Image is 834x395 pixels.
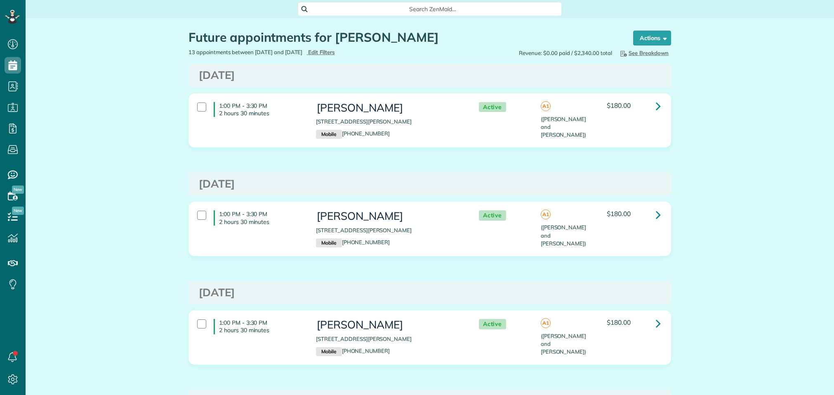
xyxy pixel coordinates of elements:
span: New [12,186,24,194]
div: 13 appointments between [DATE] and [DATE] [182,48,430,56]
span: $180.00 [607,318,631,326]
span: ([PERSON_NAME] and [PERSON_NAME]) [541,224,586,246]
span: A1 [541,101,551,111]
p: 2 hours 30 minutes [219,326,304,334]
h4: 1:00 PM - 3:30 PM [214,102,304,117]
h3: [PERSON_NAME] [316,319,462,331]
h3: [PERSON_NAME] [316,210,462,222]
small: Mobile [316,238,342,247]
p: 2 hours 30 minutes [219,218,304,226]
span: Revenue: $0.00 paid / $2,340.00 total [519,49,612,57]
small: Mobile [316,347,342,356]
a: Mobile[PHONE_NUMBER] [316,130,390,137]
span: Active [479,319,506,329]
span: A1 [541,209,551,219]
h3: [DATE] [199,287,661,299]
span: $180.00 [607,209,631,218]
span: $180.00 [607,101,631,109]
p: [STREET_ADDRESS][PERSON_NAME] [316,118,462,126]
button: Actions [633,31,671,45]
h3: [PERSON_NAME] [316,102,462,114]
span: New [12,207,24,215]
a: Mobile[PHONE_NUMBER] [316,239,390,245]
button: See Breakdown [616,48,671,57]
p: [STREET_ADDRESS][PERSON_NAME] [316,226,462,234]
span: A1 [541,318,551,328]
span: ([PERSON_NAME] and [PERSON_NAME]) [541,116,586,138]
span: Edit Filters [308,49,335,55]
small: Mobile [316,130,342,139]
span: ([PERSON_NAME] and [PERSON_NAME]) [541,333,586,355]
h3: [DATE] [199,178,661,190]
a: Mobile[PHONE_NUMBER] [316,347,390,354]
p: 2 hours 30 minutes [219,109,304,117]
a: Edit Filters [306,49,335,55]
span: Active [479,102,506,112]
h4: 1:00 PM - 3:30 PM [214,210,304,225]
h1: Future appointments for [PERSON_NAME] [188,31,617,44]
h4: 1:00 PM - 3:30 PM [214,319,304,334]
span: Active [479,210,506,221]
p: [STREET_ADDRESS][PERSON_NAME] [316,335,462,343]
h3: [DATE] [199,69,661,81]
span: See Breakdown [619,50,669,56]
